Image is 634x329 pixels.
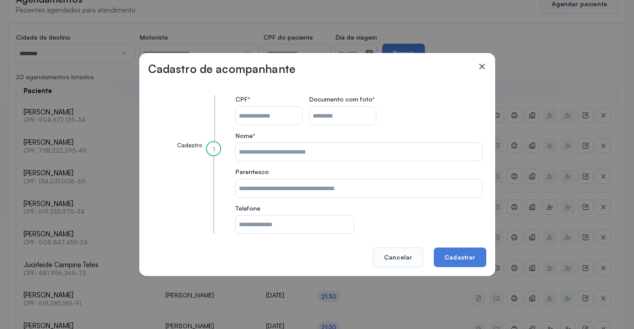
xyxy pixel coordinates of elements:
span: Parentesco [235,168,269,176]
button: Cancelar [373,248,423,267]
span: Telefone [235,204,260,212]
span: CPF [235,95,250,103]
span: Documento com foto [309,95,375,103]
button: Cadastrar [434,248,486,267]
span: 1 [213,145,215,153]
h3: Cadastro de acompanhante [148,62,296,76]
span: Nome [235,132,255,140]
small: Cadastro [177,142,202,149]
